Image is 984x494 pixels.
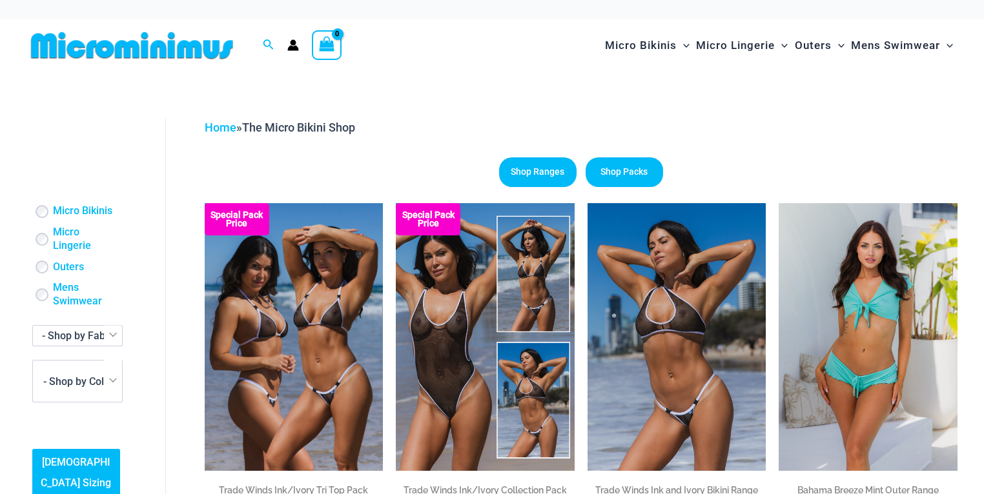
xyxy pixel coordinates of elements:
[53,226,118,253] a: Micro Lingerie
[677,29,690,62] span: Menu Toggle
[779,203,958,471] img: Bahama Breeze Mint 9116 Crop Top 5119 Shorts 01v2
[851,29,940,62] span: Mens Swimwear
[42,330,117,342] span: - Shop by Fabric
[263,37,274,54] a: Search icon link
[32,325,123,346] span: - Shop by Fabric
[396,211,460,228] b: Special Pack Price
[792,26,848,65] a: OutersMenu ToggleMenu Toggle
[287,39,299,51] a: Account icon link
[205,211,269,228] b: Special Pack Price
[795,29,832,62] span: Outers
[499,157,577,187] a: Shop Ranges
[600,24,958,67] nav: Site Navigation
[832,29,845,62] span: Menu Toggle
[848,26,956,65] a: Mens SwimwearMenu ToggleMenu Toggle
[205,121,236,134] a: Home
[53,204,112,218] a: Micro Bikinis
[605,29,677,62] span: Micro Bikinis
[26,31,238,60] img: MM SHOP LOGO FLAT
[602,26,693,65] a: Micro BikinisMenu ToggleMenu Toggle
[205,203,384,471] a: Top Bum Pack Top Bum Pack bTop Bum Pack b
[205,203,384,471] img: Top Bum Pack
[312,30,342,60] a: View Shopping Cart, empty
[588,203,766,471] img: Tradewinds Ink and Ivory 384 Halter 453 Micro 02
[396,203,575,471] img: Collection Pack
[696,29,775,62] span: Micro Lingerie
[53,261,84,274] a: Outers
[53,281,118,308] a: Mens Swimwear
[396,203,575,471] a: Collection Pack Collection Pack b (1)Collection Pack b (1)
[775,29,788,62] span: Menu Toggle
[242,121,355,134] span: The Micro Bikini Shop
[32,360,123,402] span: - Shop by Color
[940,29,953,62] span: Menu Toggle
[205,121,355,134] span: »
[693,26,791,65] a: Micro LingerieMenu ToggleMenu Toggle
[586,157,663,187] a: Shop Packs
[779,203,958,471] a: Bahama Breeze Mint 9116 Crop Top 5119 Shorts 01v2Bahama Breeze Mint 9116 Crop Top 5119 Shorts 04v...
[33,326,122,346] span: - Shop by Fabric
[588,203,766,471] a: Tradewinds Ink and Ivory 384 Halter 453 Micro 02Tradewinds Ink and Ivory 384 Halter 453 Micro 01T...
[33,361,122,402] span: - Shop by Color
[43,375,114,388] span: - Shop by Color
